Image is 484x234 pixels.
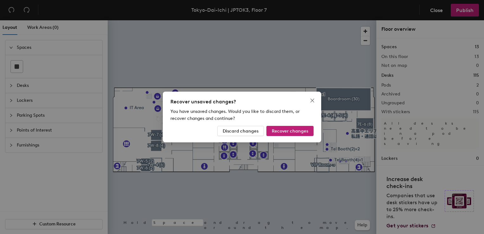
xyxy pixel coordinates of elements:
span: close [310,98,315,103]
span: Discard changes [223,128,258,134]
button: Discard changes [217,126,264,136]
span: You have unsaved changes. Would you like to discard them, or recover changes and continue? [170,109,300,121]
div: Recover unsaved changes? [170,98,314,106]
span: Close [307,98,317,103]
span: Recover changes [272,128,308,134]
button: Close [307,95,317,106]
button: Recover changes [266,126,314,136]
